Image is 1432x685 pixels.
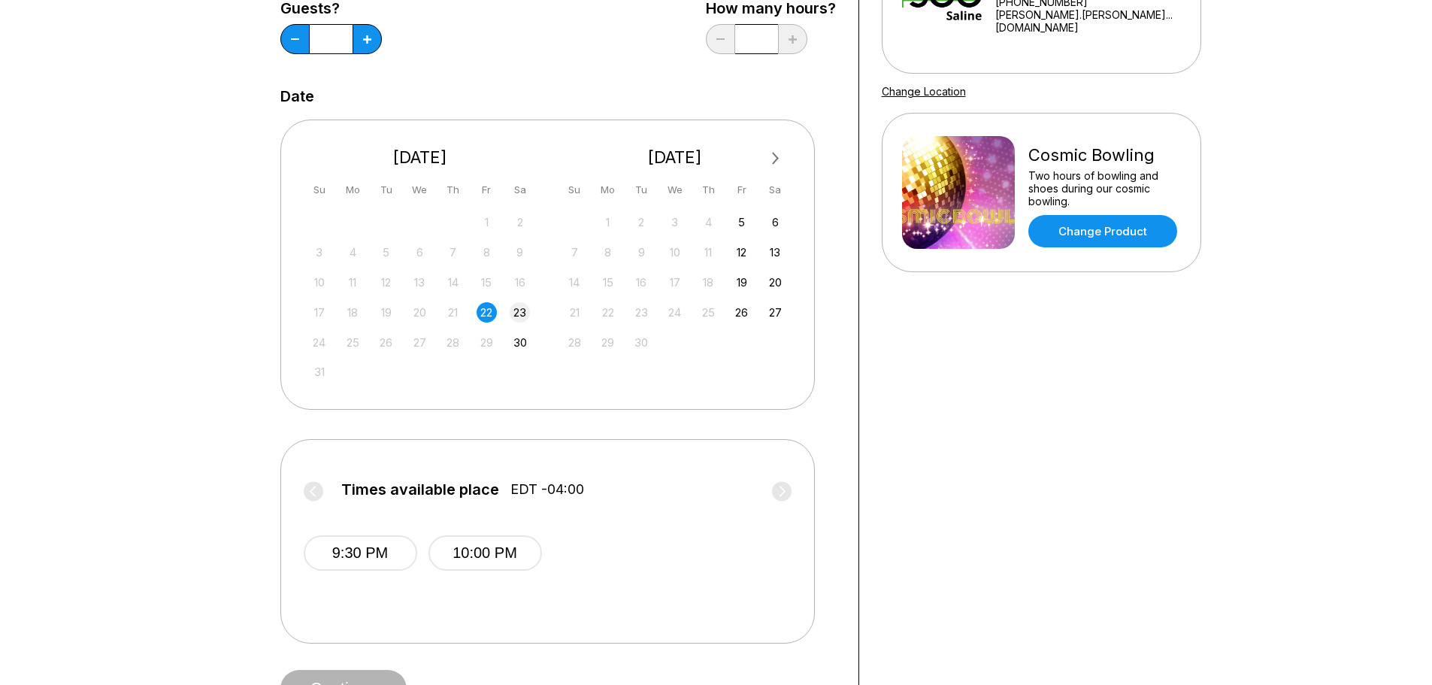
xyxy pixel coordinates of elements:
[443,180,463,200] div: Th
[631,212,652,232] div: Not available Tuesday, September 2nd, 2025
[665,180,685,200] div: We
[731,272,752,292] div: Choose Friday, September 19th, 2025
[343,242,363,262] div: Not available Monday, August 4th, 2025
[428,535,542,571] button: 10:00 PM
[765,180,786,200] div: Sa
[765,212,786,232] div: Choose Saturday, September 6th, 2025
[665,212,685,232] div: Not available Wednesday, September 3rd, 2025
[565,302,585,323] div: Not available Sunday, September 21st, 2025
[1028,169,1181,208] div: Two hours of bowling and shoes during our cosmic bowling.
[902,136,1015,249] img: Cosmic Bowling
[765,302,786,323] div: Choose Saturday, September 27th, 2025
[665,302,685,323] div: Not available Wednesday, September 24th, 2025
[665,272,685,292] div: Not available Wednesday, September 17th, 2025
[309,302,329,323] div: Not available Sunday, August 17th, 2025
[307,211,533,383] div: month 2025-08
[477,180,497,200] div: Fr
[309,180,329,200] div: Su
[882,85,966,98] a: Change Location
[376,332,396,353] div: Not available Tuesday, August 26th, 2025
[598,332,618,353] div: Not available Monday, September 29th, 2025
[510,302,530,323] div: Choose Saturday, August 23rd, 2025
[631,180,652,200] div: Tu
[443,302,463,323] div: Not available Thursday, August 21st, 2025
[376,180,396,200] div: Tu
[1028,215,1177,247] a: Change Product
[443,272,463,292] div: Not available Thursday, August 14th, 2025
[477,242,497,262] div: Not available Friday, August 8th, 2025
[764,147,788,171] button: Next Month
[510,332,530,353] div: Choose Saturday, August 30th, 2025
[477,212,497,232] div: Not available Friday, August 1st, 2025
[410,242,430,262] div: Not available Wednesday, August 6th, 2025
[410,332,430,353] div: Not available Wednesday, August 27th, 2025
[598,212,618,232] div: Not available Monday, September 1st, 2025
[598,180,618,200] div: Mo
[510,180,530,200] div: Sa
[631,302,652,323] div: Not available Tuesday, September 23rd, 2025
[731,242,752,262] div: Choose Friday, September 12th, 2025
[376,302,396,323] div: Not available Tuesday, August 19th, 2025
[631,272,652,292] div: Not available Tuesday, September 16th, 2025
[410,272,430,292] div: Not available Wednesday, August 13th, 2025
[510,272,530,292] div: Not available Saturday, August 16th, 2025
[698,272,719,292] div: Not available Thursday, September 18th, 2025
[510,212,530,232] div: Not available Saturday, August 2nd, 2025
[309,362,329,382] div: Not available Sunday, August 31st, 2025
[698,180,719,200] div: Th
[304,147,537,168] div: [DATE]
[698,212,719,232] div: Not available Thursday, September 4th, 2025
[304,535,417,571] button: 9:30 PM
[280,88,314,105] label: Date
[598,242,618,262] div: Not available Monday, September 8th, 2025
[731,212,752,232] div: Choose Friday, September 5th, 2025
[565,242,585,262] div: Not available Sunday, September 7th, 2025
[995,8,1180,34] a: [PERSON_NAME].[PERSON_NAME]...[DOMAIN_NAME]
[343,272,363,292] div: Not available Monday, August 11th, 2025
[731,302,752,323] div: Choose Friday, September 26th, 2025
[565,332,585,353] div: Not available Sunday, September 28th, 2025
[510,242,530,262] div: Not available Saturday, August 9th, 2025
[731,180,752,200] div: Fr
[565,272,585,292] div: Not available Sunday, September 14th, 2025
[410,180,430,200] div: We
[765,242,786,262] div: Choose Saturday, September 13th, 2025
[665,242,685,262] div: Not available Wednesday, September 10th, 2025
[559,147,792,168] div: [DATE]
[598,302,618,323] div: Not available Monday, September 22nd, 2025
[698,302,719,323] div: Not available Thursday, September 25th, 2025
[309,332,329,353] div: Not available Sunday, August 24th, 2025
[341,481,499,498] span: Times available place
[562,211,788,353] div: month 2025-09
[698,242,719,262] div: Not available Thursday, September 11th, 2025
[510,481,584,498] span: EDT -04:00
[343,302,363,323] div: Not available Monday, August 18th, 2025
[343,180,363,200] div: Mo
[343,332,363,353] div: Not available Monday, August 25th, 2025
[631,242,652,262] div: Not available Tuesday, September 9th, 2025
[376,242,396,262] div: Not available Tuesday, August 5th, 2025
[376,272,396,292] div: Not available Tuesday, August 12th, 2025
[309,242,329,262] div: Not available Sunday, August 3rd, 2025
[410,302,430,323] div: Not available Wednesday, August 20th, 2025
[477,272,497,292] div: Not available Friday, August 15th, 2025
[477,332,497,353] div: Not available Friday, August 29th, 2025
[765,272,786,292] div: Choose Saturday, September 20th, 2025
[598,272,618,292] div: Not available Monday, September 15th, 2025
[1028,145,1181,165] div: Cosmic Bowling
[309,272,329,292] div: Not available Sunday, August 10th, 2025
[631,332,652,353] div: Not available Tuesday, September 30th, 2025
[565,180,585,200] div: Su
[443,332,463,353] div: Not available Thursday, August 28th, 2025
[443,242,463,262] div: Not available Thursday, August 7th, 2025
[477,302,497,323] div: Choose Friday, August 22nd, 2025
